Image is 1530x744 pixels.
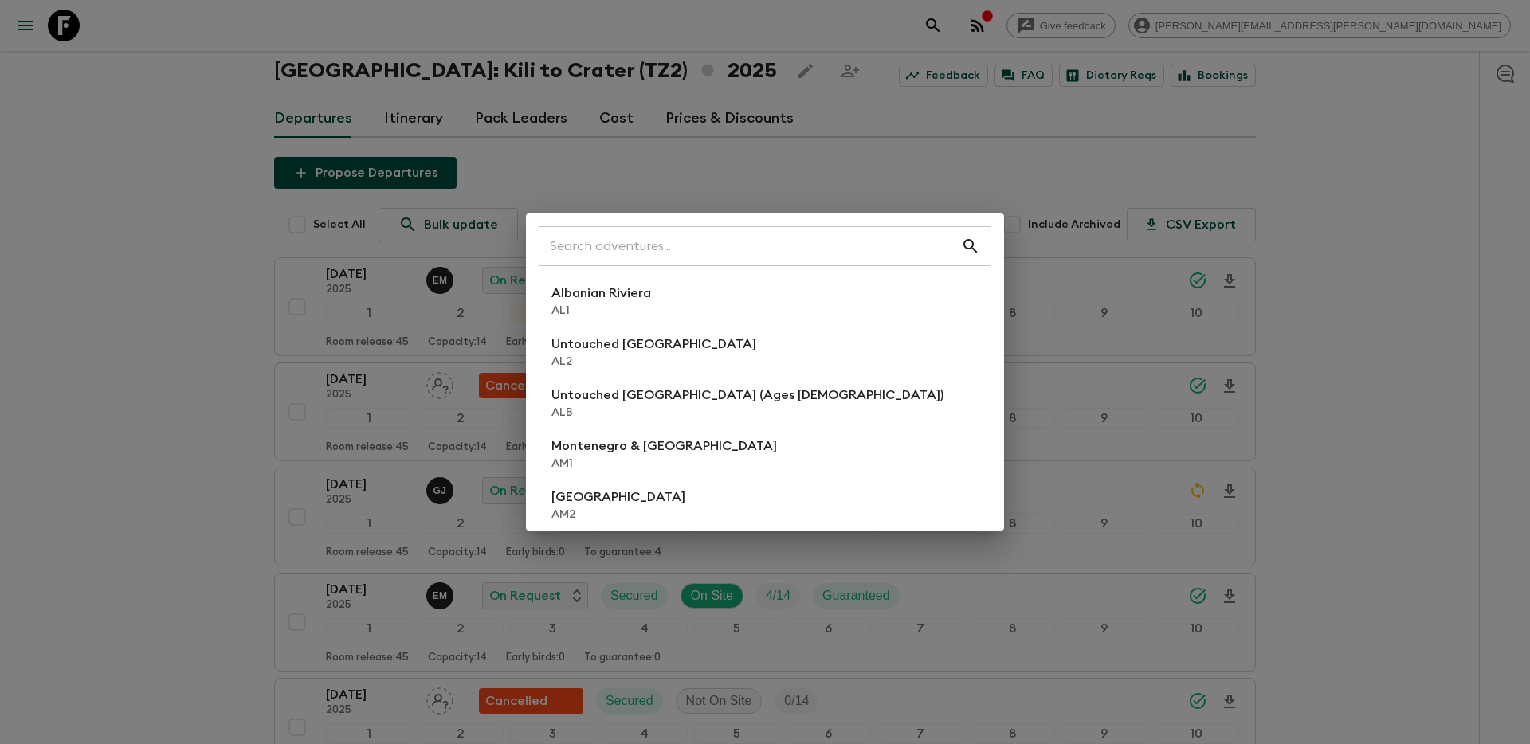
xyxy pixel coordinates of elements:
[551,488,685,507] p: [GEOGRAPHIC_DATA]
[551,456,777,472] p: AM1
[551,335,756,354] p: Untouched [GEOGRAPHIC_DATA]
[551,507,685,523] p: AM2
[551,405,943,421] p: ALB
[551,303,651,319] p: AL1
[551,437,777,456] p: Montenegro & [GEOGRAPHIC_DATA]
[551,284,651,303] p: Albanian Riviera
[551,386,943,405] p: Untouched [GEOGRAPHIC_DATA] (Ages [DEMOGRAPHIC_DATA])
[551,354,756,370] p: AL2
[539,224,961,268] input: Search adventures...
